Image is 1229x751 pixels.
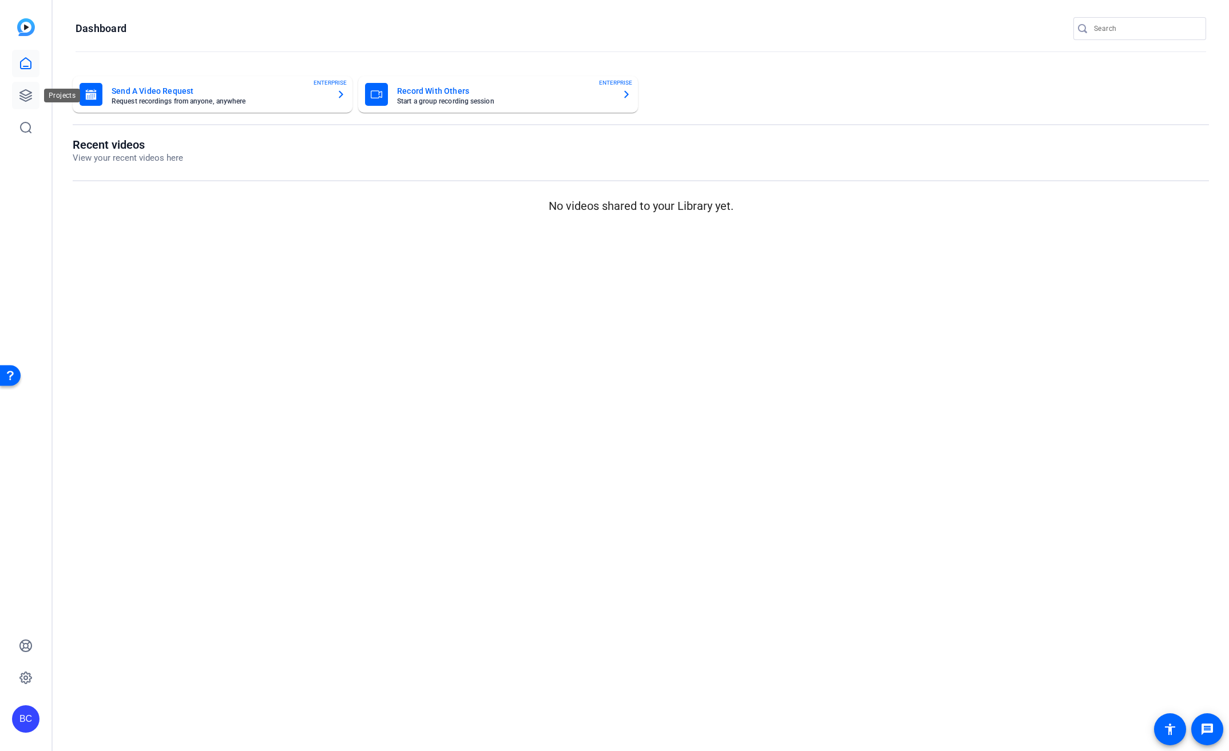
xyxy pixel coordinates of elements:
mat-card-title: Send A Video Request [112,84,327,98]
mat-card-subtitle: Start a group recording session [397,98,613,105]
div: BC [12,705,39,733]
span: ENTERPRISE [599,78,632,87]
img: blue-gradient.svg [17,18,35,36]
button: Send A Video RequestRequest recordings from anyone, anywhereENTERPRISE [73,76,352,113]
div: Projects [44,89,80,102]
input: Search [1094,22,1197,35]
span: ENTERPRISE [314,78,347,87]
mat-icon: message [1200,722,1214,736]
p: View your recent videos here [73,152,183,165]
h1: Recent videos [73,138,183,152]
button: Record With OthersStart a group recording sessionENTERPRISE [358,76,638,113]
h1: Dashboard [76,22,126,35]
mat-icon: accessibility [1163,722,1177,736]
p: No videos shared to your Library yet. [73,197,1209,214]
mat-card-subtitle: Request recordings from anyone, anywhere [112,98,327,105]
mat-card-title: Record With Others [397,84,613,98]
